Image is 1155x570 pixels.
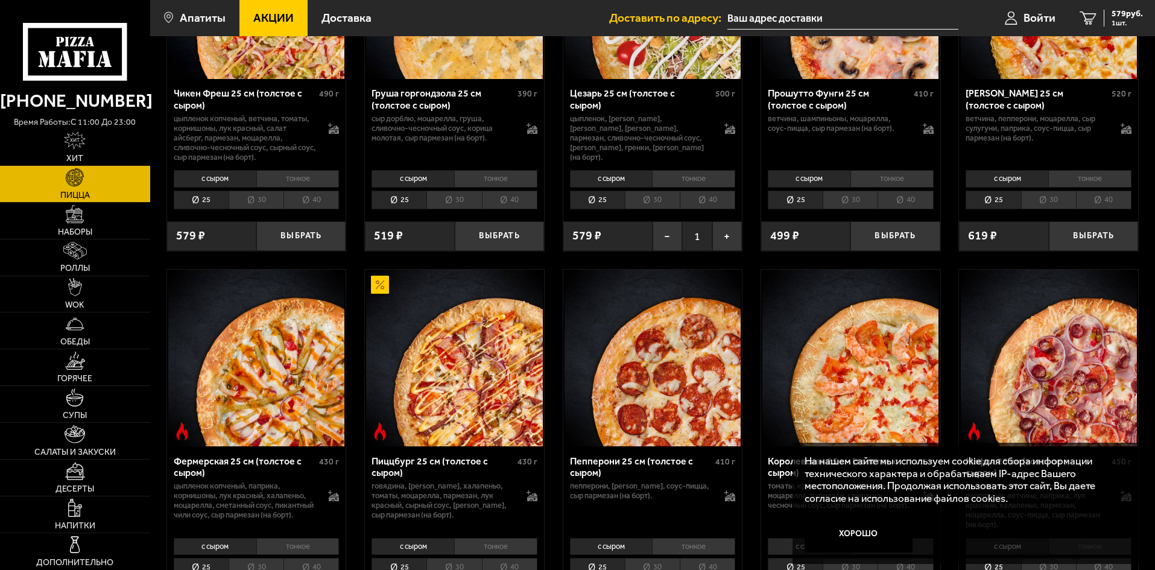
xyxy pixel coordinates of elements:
span: Апатиты [180,12,226,24]
span: 1 шт. [1112,19,1143,27]
span: Наборы [58,228,92,236]
li: 30 [823,191,878,209]
span: 579 руб. [1112,10,1143,18]
li: 25 [174,191,229,209]
div: Королевская 25 см (толстое с сыром) [768,455,911,478]
li: с сыром [174,170,256,187]
span: Доставить по адресу: [609,12,727,24]
span: 519 ₽ [374,230,403,242]
button: Выбрать [256,221,346,251]
li: 40 [878,191,933,209]
a: Королевская 25 см (толстое с сыром) [761,270,940,446]
span: 520 г [1112,89,1131,99]
span: Хит [66,154,83,163]
button: Хорошо [805,516,913,553]
li: с сыром [372,538,454,555]
a: Пепперони 25 см (толстое с сыром) [563,270,742,446]
span: 410 г [914,89,934,99]
span: 490 г [319,89,339,99]
span: 500 г [715,89,735,99]
p: томаты, креветка тигровая, паприка, моцарелла, пармезан, сливочно-чесночный соус, сыр пармезан (н... [768,481,911,510]
p: сыр дорблю, моцарелла, груша, сливочно-чесночный соус, корица молотая, сыр пармезан (на борт). [372,114,514,143]
button: Выбрать [850,221,940,251]
img: Королевская 25 см (толстое с сыром) [762,270,938,446]
img: Острое блюдо [173,422,191,440]
li: 40 [1076,191,1131,209]
li: 30 [1021,191,1076,209]
li: 25 [966,191,1021,209]
img: Фермерская 25 см (толстое с сыром) [168,270,344,446]
div: Чикен Фреш 25 см (толстое с сыром) [174,87,317,110]
span: Доставка [321,12,372,24]
span: Обеды [60,338,90,346]
button: Выбрать [1049,221,1138,251]
span: WOK [65,301,84,309]
p: На нашем сайте мы используем cookie для сбора информации технического характера и обрабатываем IP... [805,455,1120,505]
li: с сыром [966,170,1048,187]
a: Острое блюдоМафия 25 см (толстое с сыром) [959,270,1138,446]
p: говядина, [PERSON_NAME], халапеньо, томаты, моцарелла, пармезан, лук красный, сырный соус, [PERSO... [372,481,514,520]
span: 619 ₽ [968,230,997,242]
li: 30 [229,191,283,209]
span: 430 г [319,457,339,467]
p: цыпленок копченый, паприка, корнишоны, лук красный, халапеньо, моцарелла, сметанный соус, пикантн... [174,481,317,520]
li: 25 [570,191,625,209]
div: Цезарь 25 см (толстое с сыром) [570,87,713,110]
div: Пепперони 25 см (толстое с сыром) [570,455,713,478]
span: Войти [1024,12,1055,24]
span: Дополнительно [36,559,113,567]
li: 30 [426,191,481,209]
li: 40 [283,191,339,209]
div: Пиццбург 25 см (толстое с сыром) [372,455,514,478]
li: с сыром [570,538,653,555]
button: Выбрать [455,221,544,251]
li: с сыром [372,170,454,187]
span: Десерты [55,485,94,493]
img: Мафия 25 см (толстое с сыром) [961,270,1137,446]
span: 499 ₽ [770,230,799,242]
li: тонкое [652,170,735,187]
div: Прошутто Фунги 25 см (толстое с сыром) [768,87,911,110]
li: тонкое [850,170,934,187]
li: с сыром [570,170,653,187]
li: с сыром [768,538,850,555]
span: 579 ₽ [176,230,205,242]
span: 410 г [715,457,735,467]
li: тонкое [652,538,735,555]
li: тонкое [256,538,340,555]
span: Роллы [60,264,90,273]
span: Горячее [57,375,92,383]
li: 40 [680,191,735,209]
img: Острое блюдо [965,422,983,440]
img: Пепперони 25 см (толстое с сыром) [565,270,741,446]
img: Акционный [371,276,389,294]
a: АкционныйОстрое блюдоПиццбург 25 см (толстое с сыром) [365,270,544,446]
p: ветчина, шампиньоны, моцарелла, соус-пицца, сыр пармезан (на борт). [768,114,911,133]
li: с сыром [768,170,850,187]
li: тонкое [454,170,537,187]
button: + [712,221,742,251]
span: Акции [253,12,294,24]
span: 430 г [517,457,537,467]
span: Пицца [60,191,90,200]
li: 25 [768,191,823,209]
div: [PERSON_NAME] 25 см (толстое с сыром) [966,87,1109,110]
p: цыпленок копченый, ветчина, томаты, корнишоны, лук красный, салат айсберг, пармезан, моцарелла, с... [174,114,317,162]
p: пепперони, [PERSON_NAME], соус-пицца, сыр пармезан (на борт). [570,481,713,501]
span: Салаты и закуски [34,448,116,457]
div: Фермерская 25 см (толстое с сыром) [174,455,317,478]
input: Ваш адрес доставки [727,7,958,30]
li: 25 [372,191,426,209]
li: тонкое [1048,170,1131,187]
span: 579 ₽ [572,230,601,242]
button: − [653,221,682,251]
li: 30 [625,191,680,209]
li: тонкое [256,170,340,187]
img: Пиццбург 25 см (толстое с сыром) [366,270,542,446]
li: с сыром [174,538,256,555]
div: Груша горгондзола 25 см (толстое с сыром) [372,87,514,110]
span: Напитки [55,522,95,530]
p: ветчина, пепперони, моцарелла, сыр сулугуни, паприка, соус-пицца, сыр пармезан (на борт). [966,114,1109,143]
span: 390 г [517,89,537,99]
p: цыпленок, [PERSON_NAME], [PERSON_NAME], [PERSON_NAME], пармезан, сливочно-чесночный соус, [PERSON... [570,114,713,162]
